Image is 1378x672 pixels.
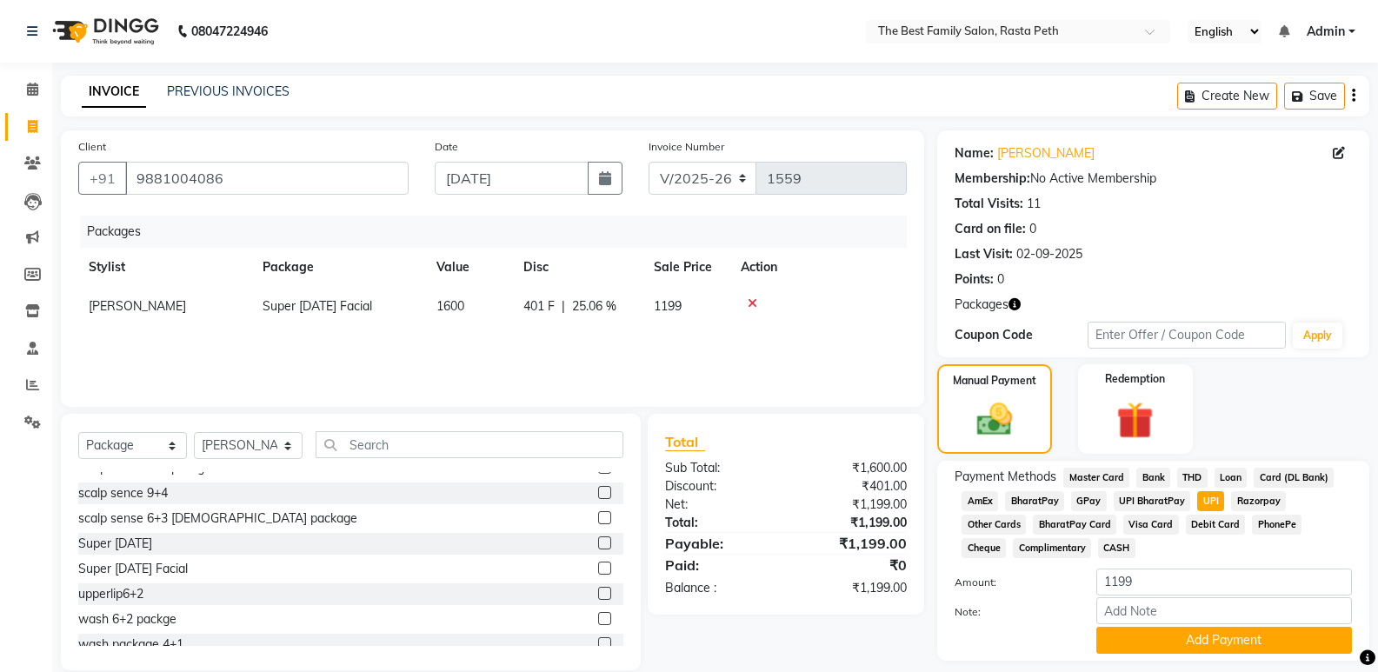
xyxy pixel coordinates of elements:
[435,139,458,155] label: Date
[942,604,1082,620] label: Note:
[962,538,1006,558] span: Cheque
[252,248,426,287] th: Package
[1293,323,1342,349] button: Apply
[1105,397,1165,443] img: _gift.svg
[786,459,920,477] div: ₹1,600.00
[80,216,920,248] div: Packages
[78,535,152,553] div: Super [DATE]
[78,560,188,578] div: Super [DATE] Facial
[426,248,513,287] th: Value
[942,575,1082,590] label: Amount:
[786,514,920,532] div: ₹1,199.00
[562,297,565,316] span: |
[436,298,464,314] span: 1600
[1033,515,1116,535] span: BharatPay Card
[1096,627,1352,654] button: Add Payment
[1096,597,1352,624] input: Add Note
[78,248,252,287] th: Stylist
[955,270,994,289] div: Points:
[652,514,786,532] div: Total:
[167,83,290,99] a: PREVIOUS INVOICES
[730,248,907,287] th: Action
[1284,83,1345,110] button: Save
[1123,515,1179,535] span: Visa Card
[1307,23,1345,41] span: Admin
[955,245,1013,263] div: Last Visit:
[316,431,623,458] input: Search
[997,270,1004,289] div: 0
[665,433,705,451] span: Total
[263,298,372,314] span: Super [DATE] Facial
[572,297,616,316] span: 25.06 %
[44,7,163,56] img: logo
[997,144,1095,163] a: [PERSON_NAME]
[1136,468,1170,488] span: Bank
[82,77,146,108] a: INVOICE
[652,459,786,477] div: Sub Total:
[1027,195,1041,213] div: 11
[78,139,106,155] label: Client
[955,296,1009,314] span: Packages
[1252,515,1301,535] span: PhonePe
[962,491,998,511] span: AmEx
[1105,371,1165,387] label: Redemption
[1254,468,1334,488] span: Card (DL Bank)
[955,170,1030,188] div: Membership:
[1197,491,1224,511] span: UPI
[955,195,1023,213] div: Total Visits:
[652,533,786,554] div: Payable:
[652,477,786,496] div: Discount:
[1098,538,1135,558] span: CASH
[523,297,555,316] span: 401 F
[1071,491,1107,511] span: GPay
[1231,491,1286,511] span: Razorpay
[89,298,186,314] span: [PERSON_NAME]
[649,139,724,155] label: Invoice Number
[78,162,127,195] button: +91
[786,477,920,496] div: ₹401.00
[654,298,682,314] span: 1199
[1029,220,1036,238] div: 0
[1005,491,1064,511] span: BharatPay
[1096,569,1352,595] input: Amount
[78,610,176,629] div: wash 6+2 packge
[955,326,1087,344] div: Coupon Code
[1016,245,1082,263] div: 02-09-2025
[955,220,1026,238] div: Card on file:
[125,162,409,195] input: Search by Name/Mobile/Email/Code
[1177,83,1277,110] button: Create New
[78,484,168,502] div: scalp sence 9+4
[1177,468,1208,488] span: THD
[652,555,786,576] div: Paid:
[953,373,1036,389] label: Manual Payment
[513,248,643,287] th: Disc
[786,496,920,514] div: ₹1,199.00
[955,468,1056,486] span: Payment Methods
[652,496,786,514] div: Net:
[966,399,1023,440] img: _cash.svg
[1114,491,1191,511] span: UPI BharatPay
[78,509,357,528] div: scalp sense 6+3 [DEMOGRAPHIC_DATA] package
[78,585,143,603] div: upperlip6+2
[955,144,994,163] div: Name:
[786,533,920,554] div: ₹1,199.00
[652,579,786,597] div: Balance :
[955,170,1352,188] div: No Active Membership
[643,248,730,287] th: Sale Price
[1063,468,1129,488] span: Master Card
[1013,538,1091,558] span: Complimentary
[78,635,183,654] div: wash package 4+1
[1215,468,1248,488] span: Loan
[1186,515,1246,535] span: Debit Card
[786,555,920,576] div: ₹0
[191,7,268,56] b: 08047224946
[962,515,1026,535] span: Other Cards
[786,579,920,597] div: ₹1,199.00
[1088,322,1286,349] input: Enter Offer / Coupon Code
